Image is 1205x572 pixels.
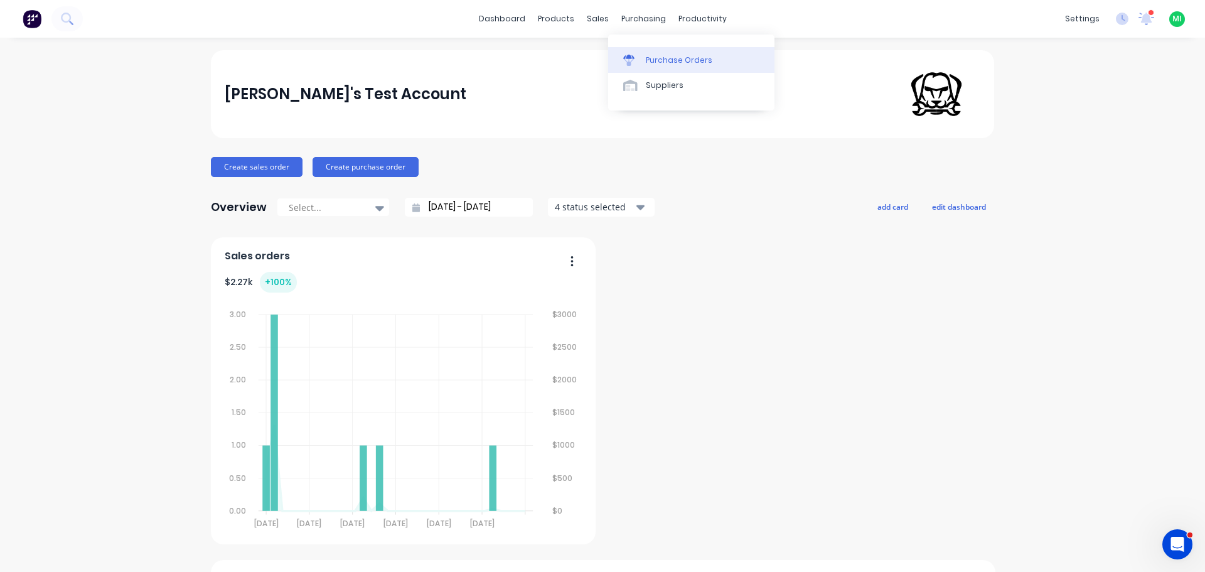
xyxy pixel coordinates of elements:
[532,9,581,28] div: products
[23,9,41,28] img: Factory
[552,505,562,516] tspan: $0
[552,473,572,483] tspan: $500
[1172,13,1182,24] span: MI
[225,82,466,107] div: [PERSON_NAME]'s Test Account
[231,440,245,451] tspan: 1.00
[646,55,712,66] div: Purchase Orders
[581,9,615,28] div: sales
[552,440,575,451] tspan: $1000
[260,272,297,293] div: + 100 %
[340,518,365,529] tspan: [DATE]
[555,200,634,213] div: 4 status selected
[552,374,577,385] tspan: $2000
[869,198,916,215] button: add card
[297,518,321,529] tspan: [DATE]
[229,342,245,352] tspan: 2.50
[473,9,532,28] a: dashboard
[228,505,245,516] tspan: 0.00
[552,407,575,418] tspan: $1500
[672,9,733,28] div: productivity
[383,518,408,529] tspan: [DATE]
[225,272,297,293] div: $ 2.27k
[470,518,495,529] tspan: [DATE]
[924,198,994,215] button: edit dashboard
[548,198,655,217] button: 4 status selected
[313,157,419,177] button: Create purchase order
[552,342,577,352] tspan: $2500
[608,47,774,72] a: Purchase Orders
[211,157,303,177] button: Create sales order
[608,73,774,98] a: Suppliers
[1059,9,1106,28] div: settings
[229,374,245,385] tspan: 2.00
[646,80,683,91] div: Suppliers
[1162,529,1192,559] iframe: Intercom live chat
[892,50,980,138] img: Maricar's Test Account
[615,9,672,28] div: purchasing
[225,249,290,264] span: Sales orders
[211,195,267,220] div: Overview
[552,309,577,320] tspan: $3000
[229,309,245,320] tspan: 3.00
[228,473,245,483] tspan: 0.50
[231,407,245,418] tspan: 1.50
[427,518,451,529] tspan: [DATE]
[254,518,278,529] tspan: [DATE]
